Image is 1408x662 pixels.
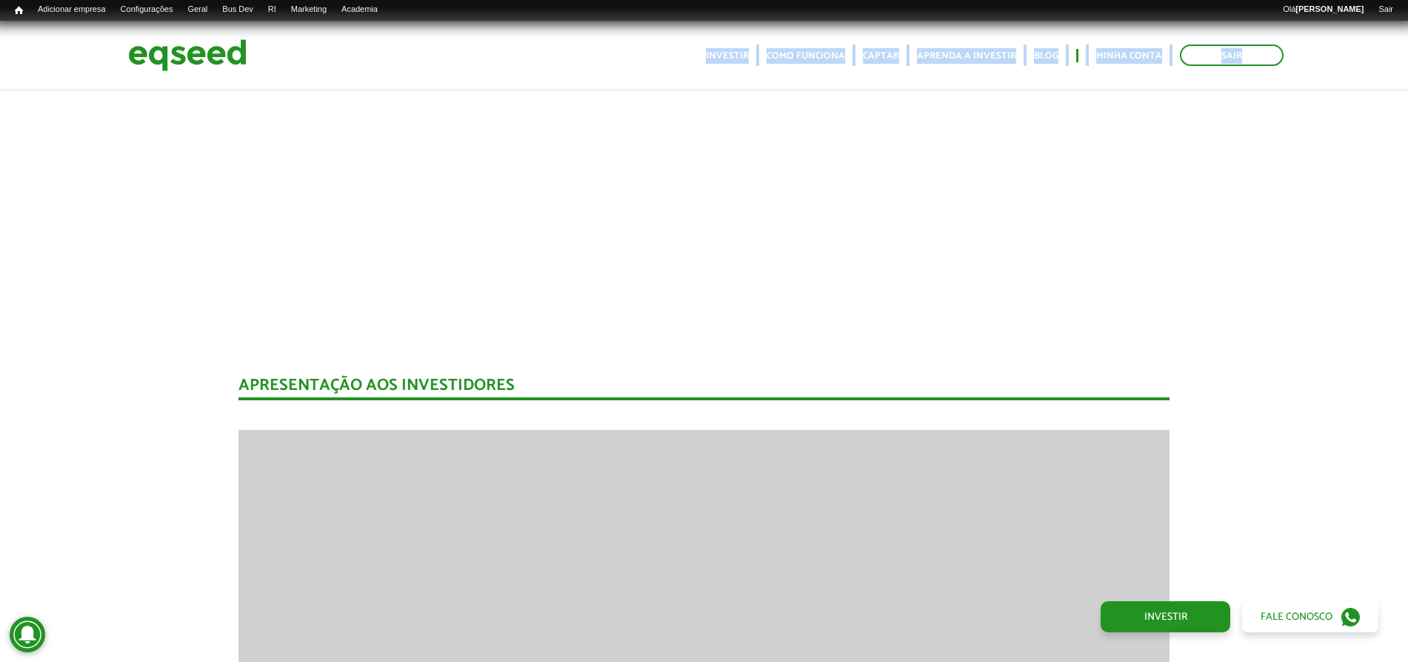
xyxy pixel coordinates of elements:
[238,377,1170,400] div: Apresentação aos investidores
[1096,51,1162,61] a: Minha conta
[284,4,334,16] a: Marketing
[1275,4,1371,16] a: Olá[PERSON_NAME]
[1180,44,1284,66] a: Sair
[917,51,1016,61] a: Aprenda a investir
[113,4,181,16] a: Configurações
[767,51,845,61] a: Como funciona
[706,51,749,61] a: Investir
[128,36,247,75] img: EqSeed
[1242,601,1378,632] a: Fale conosco
[1295,4,1364,13] strong: [PERSON_NAME]
[1034,51,1058,61] a: Blog
[261,4,284,16] a: RI
[863,51,899,61] a: Captar
[215,4,261,16] a: Bus Dev
[180,4,215,16] a: Geral
[334,4,385,16] a: Academia
[1371,4,1401,16] a: Sair
[30,4,113,16] a: Adicionar empresa
[15,5,23,16] span: Início
[7,4,30,18] a: Início
[1101,601,1230,632] a: Investir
